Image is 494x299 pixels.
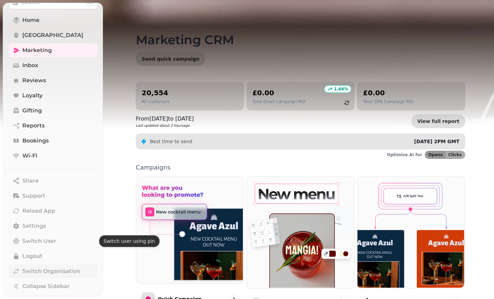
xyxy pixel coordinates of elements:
span: Logout [22,252,43,260]
span: Switch Organisation [22,267,80,275]
span: Settings [22,222,46,230]
img: Quick Campaign [136,176,243,283]
a: Gifting [9,104,98,117]
button: Switch User [9,234,98,248]
p: Best time to send [150,138,192,145]
h2: £0.00 [363,88,413,98]
span: Switch User [22,237,56,245]
a: Home [9,13,98,27]
h2: 20,554 [142,88,169,98]
p: 1.66 % [334,86,349,92]
a: View full report [411,114,465,128]
a: Marketing [9,43,98,57]
span: Support [22,192,45,200]
a: Wi-Fi [9,149,98,163]
button: Collapse Sidebar [9,279,98,293]
p: Total Email Campaign ROI [252,99,306,104]
a: Settings [9,219,98,233]
p: Total SMS Campaign ROI [363,99,413,104]
span: Reload App [22,207,55,215]
a: Inbox [9,59,98,72]
span: Send quick campaign [142,57,199,61]
button: Clicks [446,151,465,159]
span: Gifting [22,107,42,115]
p: All customers [142,99,169,104]
p: Campaigns [136,164,465,171]
button: Reload App [9,204,98,218]
a: Switch Organisation [9,264,98,278]
span: Inbox [22,61,38,70]
a: [GEOGRAPHIC_DATA] [9,28,98,42]
button: Logout [9,249,98,263]
p: Optimise AI for [387,152,422,158]
span: Collapse Sidebar [22,282,70,290]
a: Bookings [9,134,98,148]
button: Send quick campaign [136,52,205,66]
p: Last updated about 2 hours ago [136,123,194,128]
img: Email [246,176,354,288]
span: [GEOGRAPHIC_DATA] [22,31,83,39]
p: From [DATE] to [DATE] [136,115,194,123]
button: Support [9,189,98,203]
span: Clicks [448,153,462,157]
h2: £0.00 [252,88,306,98]
span: Home [22,16,39,24]
span: Bookings [22,137,49,145]
span: Reports [22,122,45,130]
span: Loyalty [22,91,43,100]
h1: Marketing CRM [136,16,465,47]
span: Share [22,177,39,185]
button: Share [9,174,98,188]
span: Opens [428,153,443,157]
a: Reports [9,119,98,133]
a: Reviews [9,74,98,87]
img: Workflows (coming soon) [357,176,464,288]
div: Switch user using pin [99,235,160,247]
span: [DATE] 2PM GMT [414,139,459,144]
button: Opens [425,151,446,159]
span: Wi-Fi [22,152,37,160]
span: Marketing [22,46,52,54]
a: Loyalty [9,89,98,102]
button: refresh [341,97,353,109]
span: Reviews [22,76,46,85]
